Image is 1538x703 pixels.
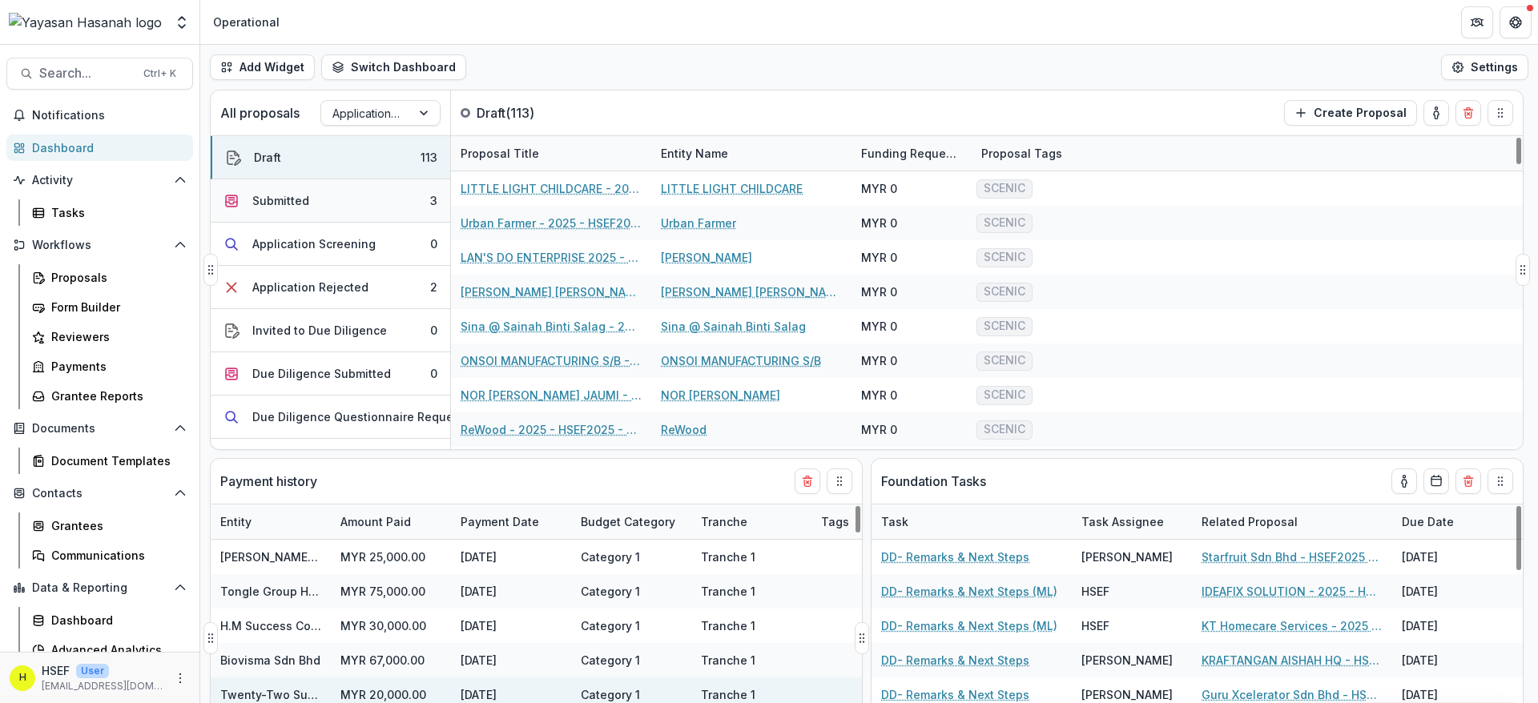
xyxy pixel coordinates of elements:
div: 3 [430,192,437,209]
div: Entity [211,504,331,539]
div: Entity Name [651,136,852,171]
a: Urban Farmer - 2025 - HSEF2025 - SCENIC [461,215,642,231]
span: SCENIC [984,423,1025,436]
span: SCENIC [984,354,1025,368]
a: LITTLE LIGHT CHILDCARE [661,180,803,197]
span: Contacts [32,487,167,500]
div: 113 [421,149,437,166]
div: Due Diligence Questionnaire Requested [252,408,478,425]
button: More [171,669,190,688]
div: Task Assignee [1072,513,1174,530]
span: SCENIC [984,319,1025,333]
a: ReWood [661,421,707,438]
a: H.M Success Company [220,619,348,633]
div: Task Assignee [1072,504,1192,539]
button: Due Diligence Questionnaire Requested0 [211,396,450,439]
div: Category 1 [581,548,640,565]
div: HSEF [1081,617,1109,634]
div: Ctrl + K [140,65,179,82]
div: [DATE] [1392,609,1512,643]
button: Delete card [1455,468,1481,494]
button: Submitted3 [211,179,450,223]
div: Draft [254,149,281,166]
div: Grantees [51,517,180,534]
div: Related Proposal [1192,513,1307,530]
div: 0 [430,365,437,382]
p: All proposals [220,103,300,123]
div: Category 1 [581,686,640,703]
div: Proposal Tags [972,136,1172,171]
div: Tags [811,504,932,539]
div: 0 [430,235,437,252]
div: Category 1 [581,652,640,669]
button: Drag [203,622,218,654]
div: MYR 0 [861,180,897,197]
div: Communications [51,547,180,564]
button: Open Contacts [6,480,193,506]
div: [DATE] [451,609,571,643]
a: [PERSON_NAME] [661,249,752,266]
div: Tranche [691,513,757,530]
a: Tasks [26,199,193,226]
div: Task [872,513,918,530]
button: Drag [827,468,852,494]
button: Open Activity [6,167,193,193]
div: 2 [430,279,437,295]
div: Invited to Due Diligence [252,322,387,339]
div: Tranche [691,504,811,539]
div: Budget Category [571,504,691,539]
a: [PERSON_NAME] [PERSON_NAME] [661,283,842,300]
a: DD- Remarks & Next Steps [881,548,1029,565]
div: Amount Paid [331,513,421,530]
button: Notifications [6,102,193,128]
a: Grantees [26,512,193,539]
p: Foundation Tasks [881,472,986,491]
button: Add Widget [210,54,315,80]
button: Open Workflows [6,232,193,258]
div: Budget Category [571,513,685,530]
div: Proposal Title [451,145,549,162]
span: Activity [32,174,167,187]
button: Invited to Due Diligence0 [211,309,450,352]
a: LITTLE LIGHT CHILDCARE - 2025 - HSEF2025 - SCENIC [461,180,642,197]
button: Get Help [1500,6,1532,38]
a: DD- Remarks & Next Steps (ML) [881,617,1057,634]
span: SCENIC [984,388,1025,402]
a: Form Builder [26,294,193,320]
div: MYR 67,000.00 [331,643,451,677]
a: Starfruit Sdn Bhd - HSEF2025 - Asia School of Business [1202,548,1383,565]
p: Draft ( 113 ) [477,103,597,123]
img: Yayasan Hasanah logo [9,13,162,32]
div: Entity [211,513,261,530]
a: DD- Remarks & Next Steps (ML) [881,583,1057,600]
div: MYR 0 [861,318,897,335]
div: Task [872,504,1072,539]
div: Form Builder [51,299,180,315]
div: Advanced Analytics [51,641,180,658]
div: Payment Date [451,504,571,539]
a: NOR [PERSON_NAME] JAUMI - 2025 - HSEF2025 - SCENIC [461,387,642,404]
a: ONSOI MANUFACTURING S/B [661,352,821,369]
div: Due Diligence Submitted [252,365,391,382]
button: Drag [1516,254,1530,286]
p: HSEF [42,662,70,679]
div: Funding Requested [852,145,972,162]
button: Delete card [795,468,820,494]
button: Due Diligence Submitted0 [211,352,450,396]
div: Category 1 [581,583,640,600]
div: Submitted [252,192,309,209]
a: Document Templates [26,448,193,474]
div: Tranche 1 [701,583,755,600]
div: MYR 75,000.00 [331,574,451,609]
div: HSEF [19,673,26,683]
div: Amount Paid [331,504,451,539]
a: Urban Farmer [661,215,736,231]
button: Delete card [1455,100,1481,126]
button: Calendar [1423,468,1449,494]
span: Data & Reporting [32,581,167,595]
div: MYR 0 [861,421,897,438]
